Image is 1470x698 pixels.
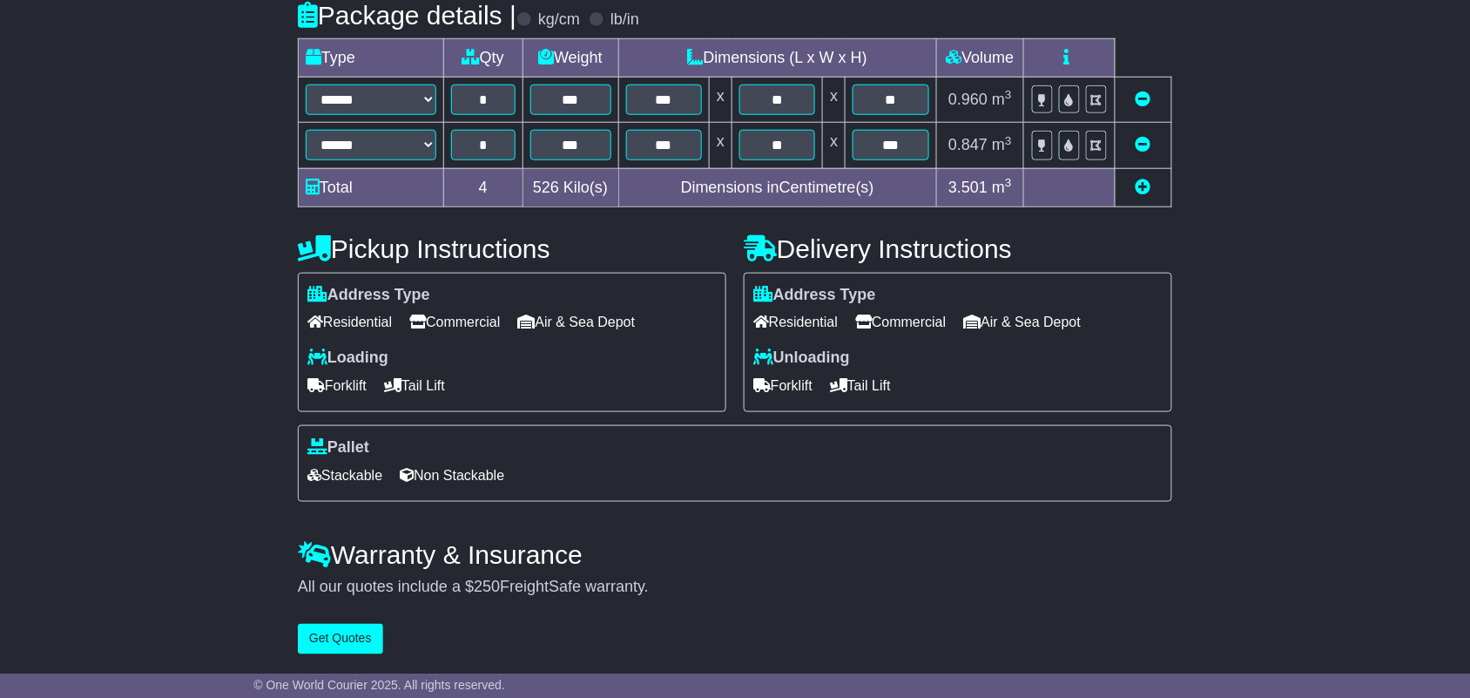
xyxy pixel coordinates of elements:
[1136,179,1151,196] a: Add new item
[533,179,559,196] span: 526
[523,168,618,207] td: Kilo(s)
[1005,176,1012,189] sup: 3
[1005,134,1012,147] sup: 3
[610,10,639,30] label: lb/in
[307,462,382,489] span: Stackable
[298,541,1172,570] h4: Warranty & Insurance
[992,91,1012,108] span: m
[710,78,732,123] td: x
[409,308,500,335] span: Commercial
[307,349,388,368] label: Loading
[753,372,813,399] span: Forklift
[823,123,846,168] td: x
[992,136,1012,153] span: m
[948,136,988,153] span: 0.847
[474,579,500,596] span: 250
[753,349,850,368] label: Unloading
[538,10,580,30] label: kg/cm
[710,123,732,168] td: x
[298,624,383,654] button: Get Quotes
[518,308,636,335] span: Air & Sea Depot
[253,678,505,692] span: © One World Courier 2025. All rights reserved.
[830,372,891,399] span: Tail Lift
[444,39,523,78] td: Qty
[948,179,988,196] span: 3.501
[444,168,523,207] td: 4
[753,286,876,305] label: Address Type
[307,308,392,335] span: Residential
[307,372,367,399] span: Forklift
[823,78,846,123] td: x
[307,438,369,457] label: Pallet
[299,168,444,207] td: Total
[618,39,936,78] td: Dimensions (L x W x H)
[992,179,1012,196] span: m
[936,39,1023,78] td: Volume
[753,308,838,335] span: Residential
[298,579,1172,598] div: All our quotes include a $ FreightSafe warranty.
[1136,136,1151,153] a: Remove this item
[855,308,946,335] span: Commercial
[299,39,444,78] td: Type
[744,234,1172,263] h4: Delivery Instructions
[948,91,988,108] span: 0.960
[1136,91,1151,108] a: Remove this item
[618,168,936,207] td: Dimensions in Centimetre(s)
[298,234,726,263] h4: Pickup Instructions
[307,286,430,305] label: Address Type
[400,462,504,489] span: Non Stackable
[298,1,516,30] h4: Package details |
[964,308,1082,335] span: Air & Sea Depot
[523,39,618,78] td: Weight
[1005,88,1012,101] sup: 3
[384,372,445,399] span: Tail Lift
